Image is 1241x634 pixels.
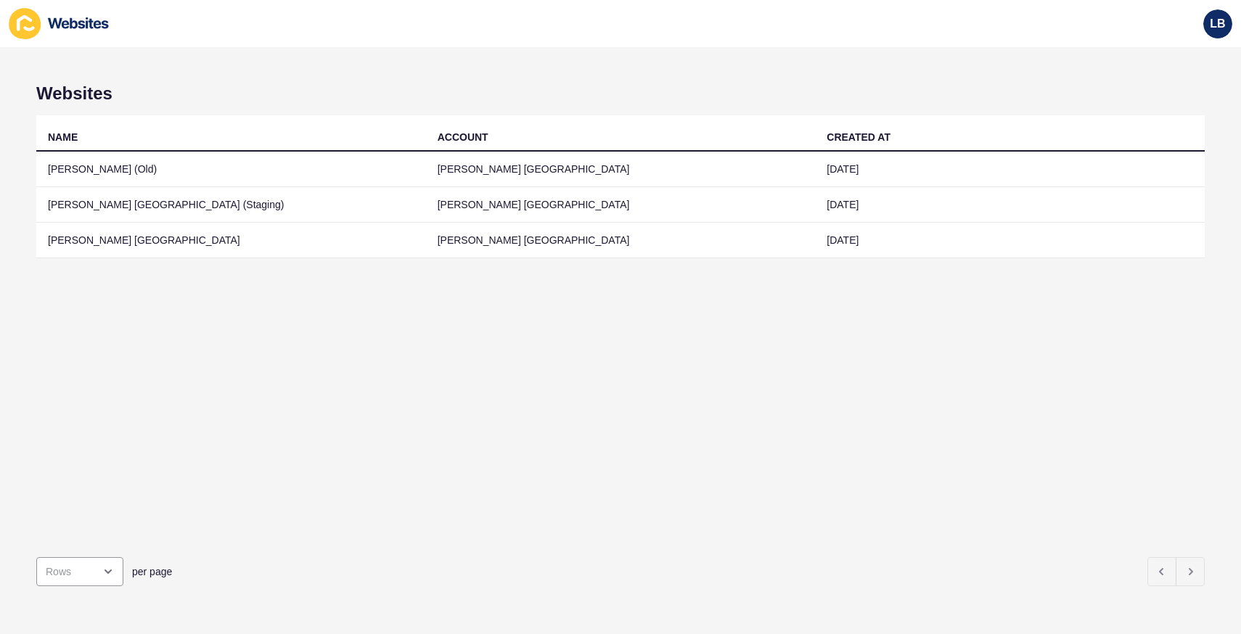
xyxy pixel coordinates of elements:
span: per page [132,564,172,579]
div: open menu [36,557,123,586]
div: NAME [48,130,78,144]
h1: Websites [36,83,1205,104]
td: [PERSON_NAME] [GEOGRAPHIC_DATA] (Staging) [36,187,426,223]
td: [PERSON_NAME] (Old) [36,152,426,187]
div: ACCOUNT [438,130,488,144]
td: [DATE] [815,152,1205,187]
td: [PERSON_NAME] [GEOGRAPHIC_DATA] [36,223,426,258]
td: [DATE] [815,223,1205,258]
span: LB [1210,17,1225,31]
div: CREATED AT [827,130,890,144]
td: [PERSON_NAME] [GEOGRAPHIC_DATA] [426,152,816,187]
td: [PERSON_NAME] [GEOGRAPHIC_DATA] [426,187,816,223]
td: [PERSON_NAME] [GEOGRAPHIC_DATA] [426,223,816,258]
td: [DATE] [815,187,1205,223]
